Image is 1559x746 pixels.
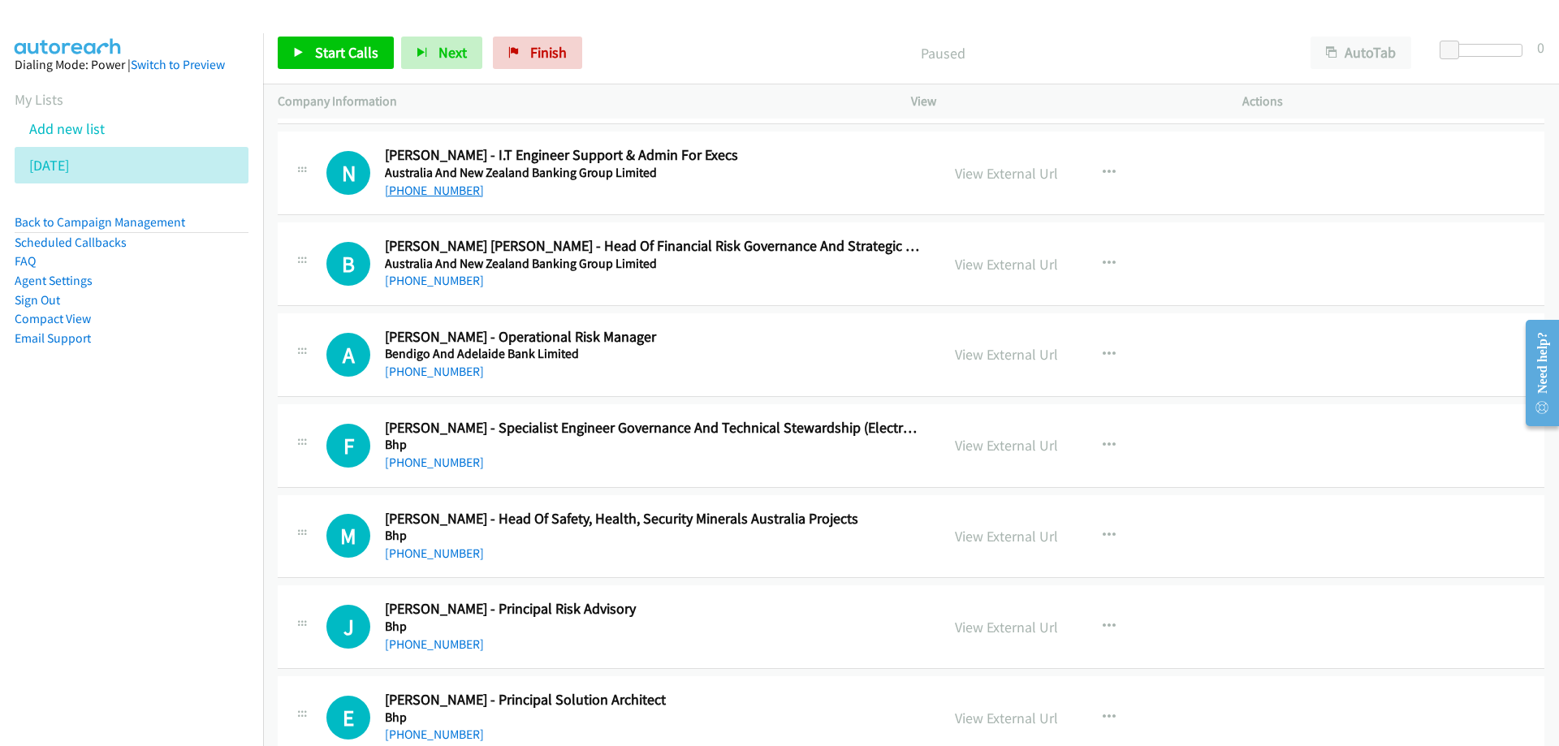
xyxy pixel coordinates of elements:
[955,345,1058,364] a: View External Url
[29,119,105,138] a: Add new list
[326,696,370,740] h1: E
[1537,37,1544,58] div: 0
[326,514,370,558] div: The call is yet to be attempted
[385,510,920,528] h2: [PERSON_NAME] - Head Of Safety, Health, Security Minerals Australia Projects
[493,37,582,69] a: Finish
[385,727,484,742] a: [PHONE_NUMBER]
[15,292,60,308] a: Sign Out
[385,165,920,181] h5: Australia And New Zealand Banking Group Limited
[15,90,63,109] a: My Lists
[385,237,920,256] h2: [PERSON_NAME] [PERSON_NAME] - Head Of Financial Risk Governance And Strategic Risk Enablement. In...
[326,333,370,377] div: The call is yet to be attempted
[326,605,370,649] h1: J
[278,92,882,111] p: Company Information
[955,164,1058,183] a: View External Url
[326,424,370,468] div: The call is yet to be attempted
[278,37,394,69] a: Start Calls
[955,618,1058,636] a: View External Url
[326,333,370,377] h1: A
[15,330,91,346] a: Email Support
[385,691,920,709] h2: [PERSON_NAME] - Principal Solution Architect
[1242,92,1544,111] p: Actions
[911,92,1213,111] p: View
[955,709,1058,727] a: View External Url
[385,256,920,272] h5: Australia And New Zealand Banking Group Limited
[385,636,484,652] a: [PHONE_NUMBER]
[326,151,370,195] div: The call is yet to be attempted
[326,605,370,649] div: The call is yet to be attempted
[315,43,378,62] span: Start Calls
[385,528,920,544] h5: Bhp
[385,709,920,726] h5: Bhp
[15,55,248,75] div: Dialing Mode: Power |
[29,156,69,175] a: [DATE]
[15,311,91,326] a: Compact View
[385,146,920,165] h2: [PERSON_NAME] - I.T Engineer Support & Admin For Execs
[385,419,920,438] h2: [PERSON_NAME] - Specialist Engineer Governance And Technical Stewardship (Electrical)
[385,600,920,619] h2: [PERSON_NAME] - Principal Risk Advisory
[438,43,467,62] span: Next
[1311,37,1411,69] button: AutoTab
[1512,308,1559,438] iframe: Resource Center
[385,545,484,561] a: [PHONE_NUMBER]
[385,346,920,362] h5: Bendigo And Adelaide Bank Limited
[326,151,370,195] h1: N
[326,242,370,286] div: The call is yet to be attempted
[385,437,920,453] h5: Bhp
[955,255,1058,274] a: View External Url
[1448,44,1522,57] div: Delay between calls (in seconds)
[326,696,370,740] div: The call is yet to be attempted
[385,364,484,379] a: [PHONE_NUMBER]
[326,514,370,558] h1: M
[530,43,567,62] span: Finish
[604,42,1281,64] p: Paused
[385,619,920,635] h5: Bhp
[385,455,484,470] a: [PHONE_NUMBER]
[15,235,127,250] a: Scheduled Callbacks
[15,253,36,269] a: FAQ
[955,527,1058,545] a: View External Url
[15,273,93,288] a: Agent Settings
[326,242,370,286] h1: B
[955,436,1058,455] a: View External Url
[131,57,225,72] a: Switch to Preview
[385,273,484,288] a: [PHONE_NUMBER]
[385,328,920,347] h2: [PERSON_NAME] - Operational Risk Manager
[326,424,370,468] h1: F
[401,37,482,69] button: Next
[385,183,484,198] a: [PHONE_NUMBER]
[15,214,185,230] a: Back to Campaign Management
